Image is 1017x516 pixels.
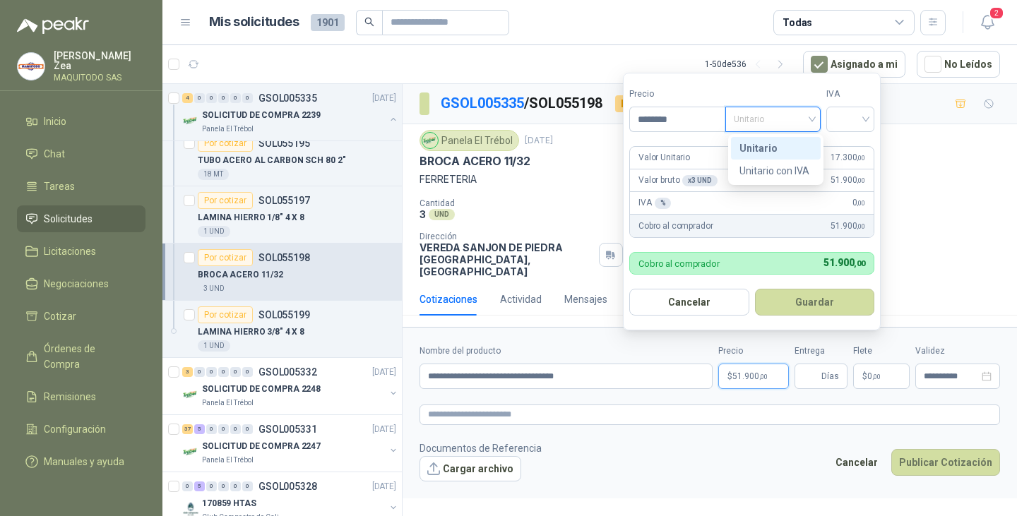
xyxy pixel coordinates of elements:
[218,367,229,377] div: 0
[44,211,93,227] span: Solicitudes
[441,95,524,112] a: GSOL005335
[500,292,542,307] div: Actividad
[891,449,1000,476] button: Publicar Cotización
[420,172,1000,187] p: FERRETERIA
[17,416,145,443] a: Configuración
[17,270,145,297] a: Negociaciones
[242,93,253,103] div: 0
[198,226,230,237] div: 1 UND
[206,93,217,103] div: 0
[258,93,317,103] p: GSOL005335
[732,372,768,380] span: 51.900
[17,17,89,34] img: Logo peakr
[182,481,193,491] div: 0
[202,440,321,453] p: SOLICITUD DE COMPRA 2247
[638,174,718,187] p: Valor bruto
[182,364,399,409] a: 3 0 0 0 0 0 GSOL005332[DATE] Company LogoSOLICITUD DE COMPRA 2248Panela El Trébol
[731,160,821,182] div: Unitario con IVA
[182,112,199,129] img: Company Logo
[372,92,396,105] p: [DATE]
[198,192,253,209] div: Por cotizar
[258,367,317,377] p: GSOL005332
[364,17,374,27] span: search
[420,130,519,151] div: Panela El Trébol
[198,306,253,323] div: Por cotizar
[230,367,241,377] div: 0
[420,292,477,307] div: Cotizaciones
[209,12,299,32] h1: Mis solicitudes
[44,389,96,404] span: Remisiones
[258,196,310,205] p: SOL055197
[230,424,241,434] div: 0
[682,175,717,186] div: x 3 UND
[731,137,821,160] div: Unitario
[739,163,812,179] div: Unitario con IVA
[162,186,402,244] a: Por cotizarSOL055197LAMINA HIERRO 1/8" 4 X 81 UND
[759,373,768,380] span: ,00
[17,140,145,167] a: Chat
[202,455,254,466] p: Panela El Trébol
[821,364,839,388] span: Días
[718,364,789,389] p: $51.900,00
[202,497,256,510] p: 170859 HTAS
[258,310,310,320] p: SOL055199
[629,88,725,101] label: Precio
[853,364,910,389] p: $ 0,00
[17,108,145,135] a: Inicio
[638,259,720,268] p: Cobro al comprador
[867,372,881,380] span: 0
[198,154,345,167] p: TUBO ACERO AL CARBON SCH 80 2"
[372,423,396,436] p: [DATE]
[441,92,604,114] p: / SOL055198
[194,481,205,491] div: 5
[194,93,205,103] div: 0
[420,456,521,481] button: Cargar archivo
[54,51,145,71] p: [PERSON_NAME] Zea
[857,222,865,230] span: ,00
[872,373,881,380] span: ,00
[857,176,865,184] span: ,00
[198,325,304,339] p: LAMINA HIERRO 3/8" 4 X 8
[206,481,217,491] div: 0
[198,340,230,352] div: 1 UND
[230,481,241,491] div: 0
[198,135,253,152] div: Por cotizar
[420,198,623,208] p: Cantidad
[202,397,254,409] p: Panela El Trébol
[826,88,874,101] label: IVA
[198,283,230,294] div: 3 UND
[831,174,865,187] span: 51.900
[17,173,145,200] a: Tareas
[182,421,399,466] a: 37 5 0 0 0 0 GSOL005331[DATE] Company LogoSOLICITUD DE COMPRA 2247Panela El Trébol
[44,454,124,469] span: Manuales y ayuda
[54,73,145,82] p: MAQUITODO SAS
[218,424,229,434] div: 0
[198,268,283,282] p: BROCA ACERO 11/32
[828,449,886,476] button: Cancelar
[638,196,671,210] p: IVA
[198,211,304,224] p: LAMINA HIERRO 1/8" 4 X 8
[17,335,145,378] a: Órdenes de Compra
[420,154,530,169] p: BROCA ACERO 11/32
[182,90,399,135] a: 4 0 0 0 0 0 GSOL005335[DATE] Company LogoSOLICITUD DE COMPRA 2239Panela El Trébol
[44,308,76,324] span: Cotizar
[420,232,593,241] p: Dirección
[258,424,317,434] p: GSOL005331
[198,169,229,180] div: 18 MT
[44,114,66,129] span: Inicio
[44,421,106,437] span: Configuración
[372,480,396,493] p: [DATE]
[422,133,438,148] img: Company Logo
[429,209,455,220] div: UND
[230,93,241,103] div: 0
[202,383,321,396] p: SOLICITUD DE COMPRA 2248
[420,440,542,456] p: Documentos de Referencia
[718,344,789,358] label: Precio
[655,198,672,209] div: %
[242,367,253,377] div: 0
[564,292,607,307] div: Mensajes
[803,51,905,78] button: Asignado a mi
[420,208,426,220] p: 3
[638,220,713,233] p: Cobro al comprador
[795,344,847,358] label: Entrega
